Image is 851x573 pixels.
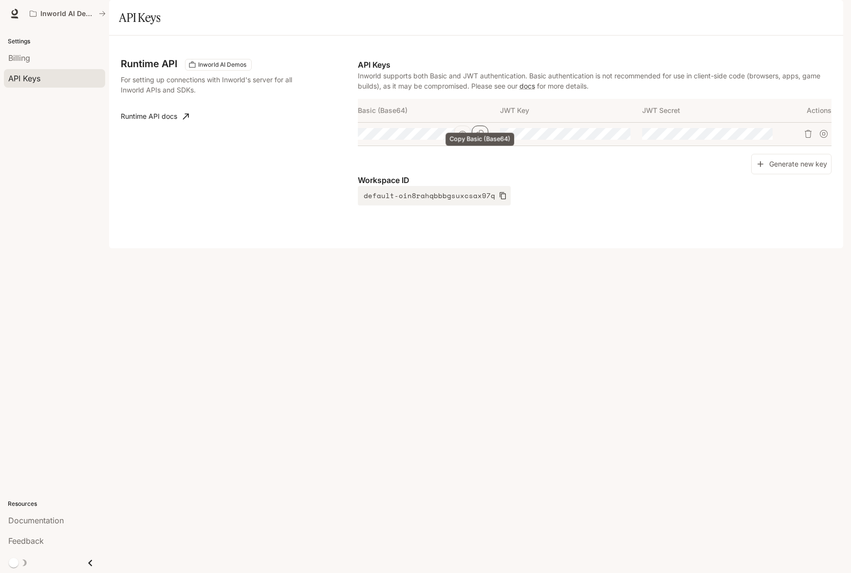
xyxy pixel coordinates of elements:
[751,154,832,175] button: Generate new key
[40,10,95,18] p: Inworld AI Demos
[121,59,177,69] h3: Runtime API
[25,4,110,23] button: All workspaces
[194,60,250,69] span: Inworld AI Demos
[816,126,832,142] button: Suspend API key
[358,71,832,91] p: Inworld supports both Basic and JWT authentication. Basic authentication is not recommended for u...
[519,82,535,90] a: docs
[358,99,500,122] th: Basic (Base64)
[358,186,511,205] button: default-oin8rahqbbbgsuxcsax97q
[472,126,488,142] button: Copy Basic (Base64)
[117,107,193,126] a: Runtime API docs
[119,8,160,27] h1: API Keys
[800,126,816,142] button: Delete API key
[185,59,252,71] div: These keys will apply to your current workspace only
[358,174,832,186] p: Workspace ID
[500,99,642,122] th: JWT Key
[445,133,514,146] div: Copy Basic (Base64)
[642,99,784,122] th: JWT Secret
[121,74,293,95] p: For setting up connections with Inworld's server for all Inworld APIs and SDKs.
[784,99,832,122] th: Actions
[358,59,832,71] p: API Keys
